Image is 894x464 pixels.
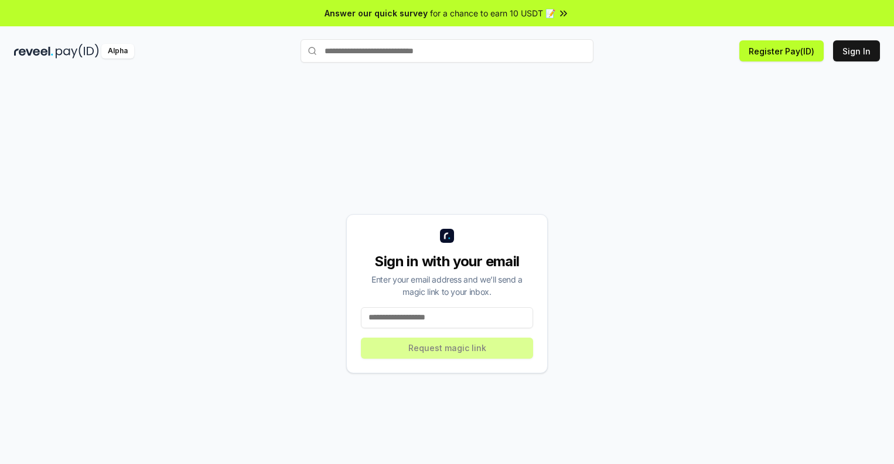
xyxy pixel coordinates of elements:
span: Answer our quick survey [325,7,428,19]
img: logo_small [440,229,454,243]
div: Sign in with your email [361,252,533,271]
button: Register Pay(ID) [739,40,824,61]
span: for a chance to earn 10 USDT 📝 [430,7,555,19]
button: Sign In [833,40,880,61]
div: Alpha [101,44,134,59]
img: reveel_dark [14,44,53,59]
img: pay_id [56,44,99,59]
div: Enter your email address and we’ll send a magic link to your inbox. [361,273,533,298]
